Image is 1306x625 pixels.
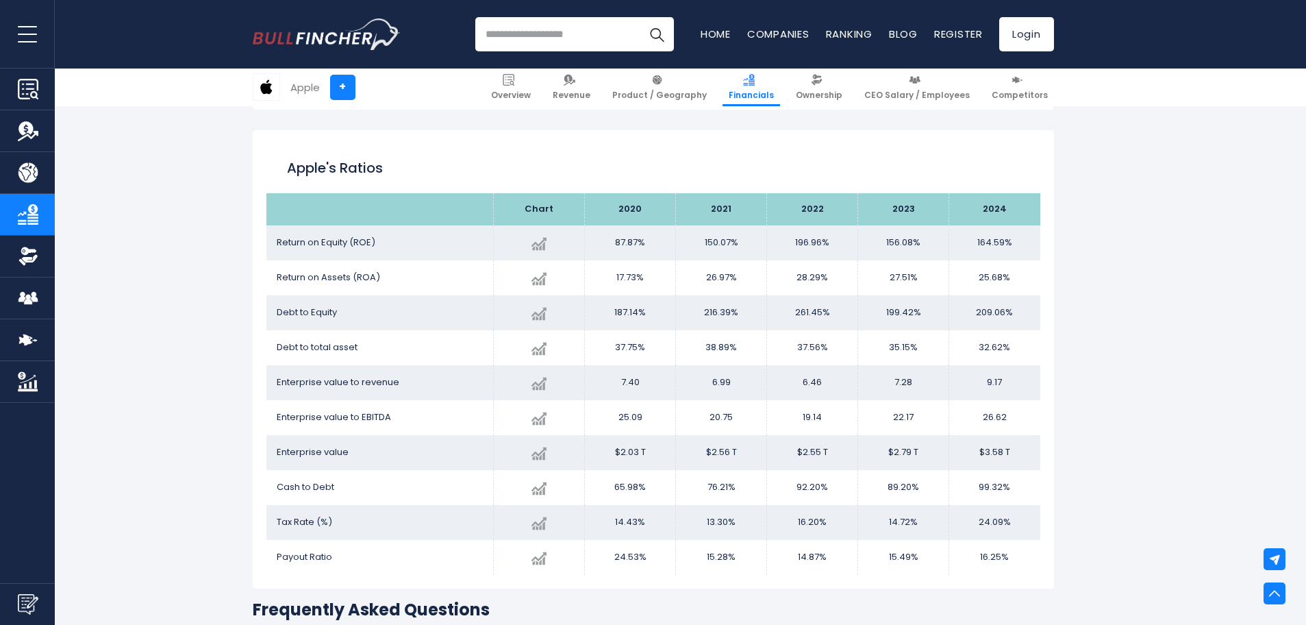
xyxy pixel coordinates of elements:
[858,470,949,505] td: 89.20%
[999,17,1054,51] a: Login
[676,400,767,435] td: 20.75
[864,90,970,101] span: CEO Salary / Employees
[676,365,767,400] td: 6.99
[585,505,676,540] td: 14.43%
[949,330,1040,365] td: 32.62%
[826,27,872,41] a: Ranking
[858,540,949,575] td: 15.49%
[585,540,676,575] td: 24.53%
[585,365,676,400] td: 7.40
[277,445,349,458] span: Enterprise value
[277,410,391,424] span: Enterprise value to EBITDA
[676,435,767,470] td: $2.56 T
[277,341,357,354] span: Debt to total asset
[767,365,858,400] td: 6.46
[858,330,949,365] td: 35.15%
[277,306,337,319] span: Debt to Equity
[676,260,767,295] td: 26.97%
[949,295,1040,330] td: 209.06%
[606,69,713,106] a: Product / Geography
[949,435,1040,470] td: $3.58 T
[585,260,676,295] td: 17.73%
[858,365,949,400] td: 7.28
[585,330,676,365] td: 37.75%
[585,400,676,435] td: 25.09
[858,400,949,435] td: 22.17
[253,19,400,50] a: Go to homepage
[277,480,334,493] span: Cash to Debt
[858,260,949,295] td: 27.51%
[949,193,1040,225] th: 2024
[676,540,767,575] td: 15.28%
[934,27,983,41] a: Register
[767,400,858,435] td: 19.14
[949,540,1040,575] td: 16.25%
[277,376,399,389] span: Enterprise value to revenue
[330,75,355,100] a: +
[287,158,1020,178] h2: Apple's Ratios
[949,260,1040,295] td: 25.68%
[767,295,858,330] td: 261.45%
[676,330,767,365] td: 38.89%
[992,90,1048,101] span: Competitors
[547,69,597,106] a: Revenue
[676,193,767,225] th: 2021
[858,435,949,470] td: $2.79 T
[949,505,1040,540] td: 24.09%
[494,193,585,225] th: Chart
[767,540,858,575] td: 14.87%
[585,193,676,225] th: 2020
[585,225,676,260] td: 87.87%
[767,505,858,540] td: 16.20%
[949,225,1040,260] td: 164.59%
[676,470,767,505] td: 76.21%
[553,90,590,101] span: Revenue
[858,69,976,106] a: CEO Salary / Employees
[277,236,375,249] span: Return on Equity (ROE)
[585,295,676,330] td: 187.14%
[767,435,858,470] td: $2.55 T
[729,90,774,101] span: Financials
[676,505,767,540] td: 13.30%
[796,90,842,101] span: Ownership
[253,599,1054,620] h3: Frequently Asked Questions
[858,505,949,540] td: 14.72%
[767,330,858,365] td: 37.56%
[747,27,809,41] a: Companies
[676,225,767,260] td: 150.07%
[889,27,918,41] a: Blog
[949,365,1040,400] td: 9.17
[858,193,949,225] th: 2023
[723,69,780,106] a: Financials
[612,90,707,101] span: Product / Geography
[790,69,849,106] a: Ownership
[858,295,949,330] td: 199.42%
[985,69,1054,106] a: Competitors
[640,17,674,51] button: Search
[949,400,1040,435] td: 26.62
[18,246,38,267] img: Ownership
[585,470,676,505] td: 65.98%
[701,27,731,41] a: Home
[767,225,858,260] td: 196.96%
[858,225,949,260] td: 156.08%
[277,515,332,528] span: Tax Rate (%)
[277,550,332,563] span: Payout Ratio
[277,271,380,284] span: Return on Assets (ROA)
[767,193,858,225] th: 2022
[585,435,676,470] td: $2.03 T
[491,90,531,101] span: Overview
[676,295,767,330] td: 216.39%
[253,74,279,100] img: AAPL logo
[767,470,858,505] td: 92.20%
[767,260,858,295] td: 28.29%
[949,470,1040,505] td: 99.32%
[253,19,401,50] img: Bullfincher logo
[290,79,320,95] div: Apple
[485,69,537,106] a: Overview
